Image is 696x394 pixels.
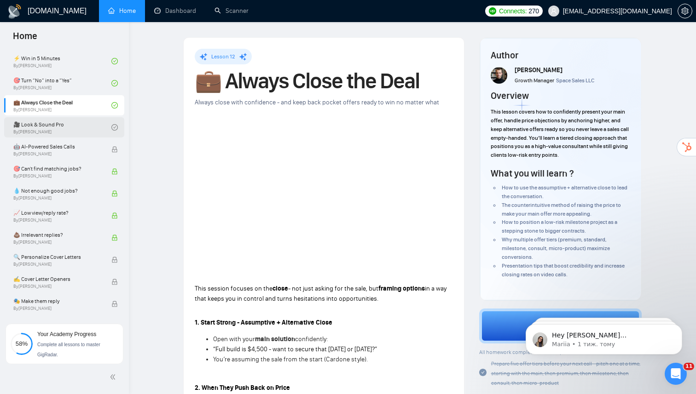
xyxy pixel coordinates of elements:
[111,168,118,175] span: lock
[40,27,159,162] span: Hey [PERSON_NAME][EMAIL_ADDRESS][DOMAIN_NAME], Looks like your Upwork agency Akveo - Here to buil...
[13,142,102,151] span: 🤖 AI-Powered Sales Calls
[37,331,96,337] span: Your Academy Progress
[111,190,118,197] span: lock
[491,167,574,180] h4: What you will learn ?
[556,77,594,84] span: Space Sales LLC
[213,345,377,353] span: “Full build is $4,500 - want to secure that [DATE] or [DATE]?”
[13,240,102,245] span: By [PERSON_NAME]
[684,363,694,370] span: 11
[213,355,368,363] span: You’re assuming the sale from the start (Cardone style).
[13,284,102,289] span: By [PERSON_NAME]
[111,80,118,86] span: check-circle
[195,384,290,392] strong: 2. When They Push Back on Price
[111,279,118,285] span: lock
[13,252,102,262] span: 🔍 Personalize Cover Letters
[111,212,118,219] span: lock
[479,369,487,376] span: check-circle
[665,363,687,385] iframe: Intercom live chat
[13,208,102,217] span: 📈 Low view/reply rate?
[678,4,692,18] button: setting
[215,7,249,15] a: searchScanner
[195,71,453,91] h1: 💼 Always Close the Deal
[678,7,692,15] a: setting
[111,102,118,108] span: check-circle
[13,217,102,223] span: By [PERSON_NAME]
[13,306,102,311] span: By [PERSON_NAME]
[108,7,136,15] a: homeHome
[195,98,439,106] span: Always close with confidence - and keep back pocket offers ready to win no matter what
[111,146,118,153] span: lock
[255,335,295,343] strong: main solution
[489,7,496,15] img: upwork-logo.png
[502,202,621,217] span: The counterintuitive method of raising the price to make your main offer more appealing.
[13,262,102,267] span: By [PERSON_NAME]
[502,263,625,278] span: Presentation tips that boost credibility and increase closing rates on video calls.
[528,6,539,16] span: 270
[111,257,118,263] span: lock
[13,51,111,71] a: ⚡ Win in 5 MinutesBy[PERSON_NAME]
[6,29,45,49] span: Home
[13,195,102,201] span: By [PERSON_NAME]
[13,117,111,137] a: 🎥 Look & Sound ProBy[PERSON_NAME]
[195,319,332,326] strong: 1. Start Strong - Assumptive + Alternative Close
[502,219,617,234] span: How to position a low-risk milestone project as a stepping stone to bigger contracts.
[499,6,527,16] span: Connects:
[479,349,624,355] span: All homework completed! You can proceed to the next lesson:
[13,297,102,306] span: 🎭 Make them reply
[491,360,640,386] span: Prepare five offer tiers before your next call - pitch one at a time, starting with the main, the...
[551,8,557,14] span: user
[13,274,102,284] span: ✍️ Cover Letter Openers
[13,73,111,93] a: 🎯 Turn “No” into a “Yes”By[PERSON_NAME]
[13,95,111,115] a: 💼 Always Close the DealBy[PERSON_NAME]
[13,186,102,195] span: 💧 Not enough good jobs?
[512,305,696,369] iframe: Intercom notifications повідомлення
[40,35,159,44] p: Message from Mariia, sent 1 тиж. тому
[288,285,378,292] span: - not just asking for the sale, but
[295,335,328,343] span: confidently:
[491,108,629,158] span: This lesson covers how to confidently present your main offer, handle price objections by anchori...
[502,184,627,200] span: How to use the assumptive + alternative close to lead the conversation.
[211,53,235,60] span: Lesson 12
[479,308,642,343] button: Next
[491,89,529,102] h4: Overview
[13,151,102,157] span: By [PERSON_NAME]
[110,372,119,382] span: double-left
[678,7,692,15] span: setting
[515,66,563,74] span: [PERSON_NAME]
[111,124,118,131] span: check-circle
[273,285,288,292] strong: close
[378,285,425,292] strong: framing options
[515,77,554,84] span: Growth Manager
[7,4,22,19] img: logo
[13,173,102,179] span: By [PERSON_NAME]
[37,342,100,357] span: Complete all lessons to master GigRadar.
[491,49,631,62] h4: Author
[13,230,102,240] span: 💩 Irrelevant replies?
[491,67,507,84] img: vlad-t.jpg
[111,234,118,241] span: lock
[111,58,118,64] span: check-circle
[195,285,273,292] span: This session focuses on the
[13,164,102,173] span: 🎯 Can't find matching jobs?
[11,341,33,347] span: 58%
[502,236,610,260] span: Why multiple offer tiers (premium, standard, milestone, consult, micro-product) maximize conversi...
[154,7,196,15] a: dashboardDashboard
[111,301,118,307] span: lock
[213,335,255,343] span: Open with your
